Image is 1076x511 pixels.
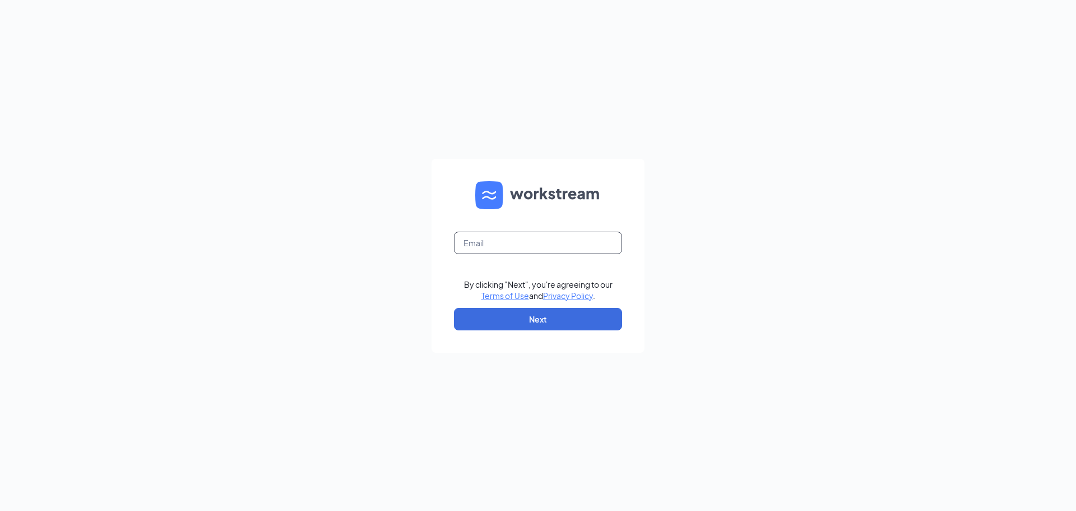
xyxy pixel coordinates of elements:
[481,291,529,301] a: Terms of Use
[454,308,622,330] button: Next
[543,291,593,301] a: Privacy Policy
[475,181,601,209] img: WS logo and Workstream text
[464,279,613,301] div: By clicking "Next", you're agreeing to our and .
[454,232,622,254] input: Email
